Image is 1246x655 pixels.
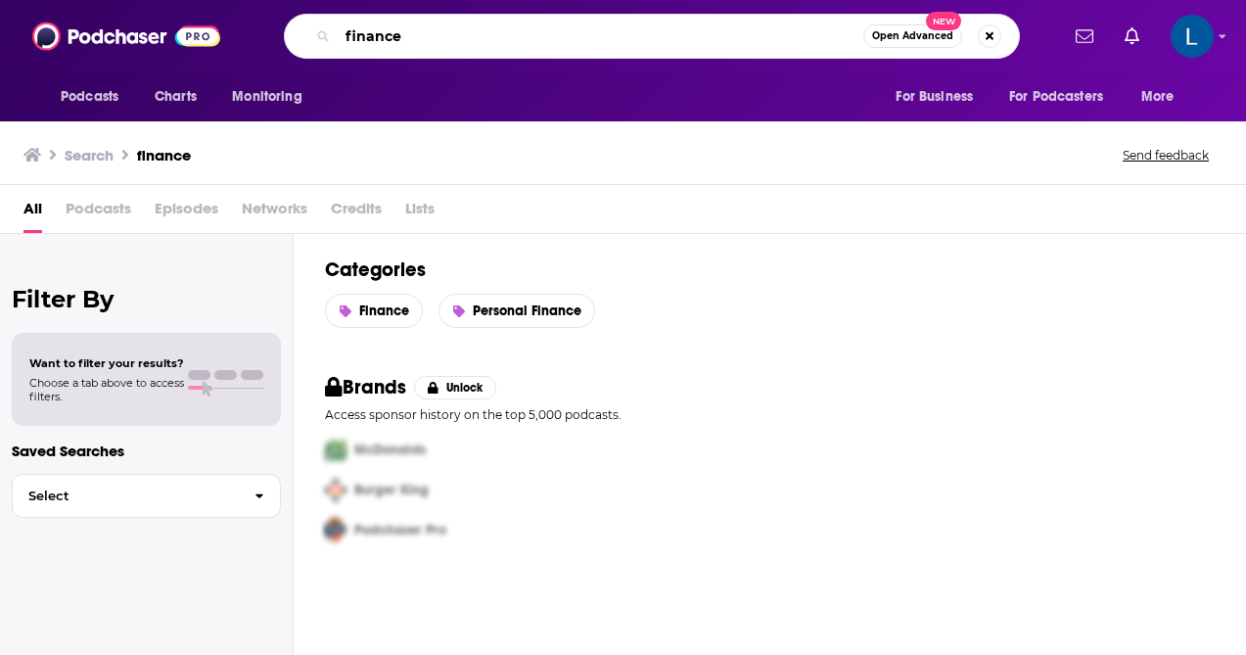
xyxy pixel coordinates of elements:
span: New [926,12,961,30]
a: Show notifications dropdown [1117,20,1147,53]
a: All [23,193,42,233]
span: Networks [242,193,307,233]
span: Credits [331,193,382,233]
span: Logged in as lucy.vincent [1171,15,1214,58]
img: First Pro Logo [317,430,354,470]
button: open menu [218,78,327,116]
h3: Search [65,146,114,164]
span: Burger King [354,482,429,498]
button: Select [12,474,281,518]
span: Charts [155,83,197,111]
span: Podcasts [66,193,131,233]
span: Select [13,490,239,502]
span: Lists [405,193,435,233]
div: Search podcasts, credits, & more... [284,14,1020,59]
button: open menu [996,78,1131,116]
span: Monitoring [232,83,301,111]
h3: finance [137,146,191,164]
a: Finance [325,294,423,328]
span: Choose a tab above to access filters. [29,376,184,403]
button: open menu [1128,78,1199,116]
span: For Podcasters [1009,83,1103,111]
span: For Business [896,83,973,111]
a: Personal Finance [438,294,595,328]
button: open menu [47,78,144,116]
p: Saved Searches [12,442,281,460]
button: open menu [882,78,997,116]
img: Second Pro Logo [317,470,354,510]
button: Unlock [414,376,497,399]
button: Send feedback [1117,147,1215,164]
button: Show profile menu [1171,15,1214,58]
a: Charts [142,78,208,116]
span: Podcasts [61,83,118,111]
input: Search podcasts, credits, & more... [338,21,863,52]
span: Finance [359,303,409,319]
span: McDonalds [354,442,426,458]
a: Show notifications dropdown [1068,20,1101,53]
h2: Categories [325,257,1215,282]
button: Open AdvancedNew [863,24,962,48]
p: Access sponsor history on the top 5,000 podcasts. [325,407,1215,422]
img: Podchaser - Follow, Share and Rate Podcasts [32,18,220,55]
span: Open Advanced [872,31,953,41]
h2: Brands [325,375,406,399]
img: User Profile [1171,15,1214,58]
span: More [1141,83,1175,111]
h2: Filter By [12,285,281,313]
span: Podchaser Pro [354,522,446,538]
span: Want to filter your results? [29,356,184,370]
span: Episodes [155,193,218,233]
span: Personal Finance [473,303,581,319]
img: Third Pro Logo [317,510,354,550]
